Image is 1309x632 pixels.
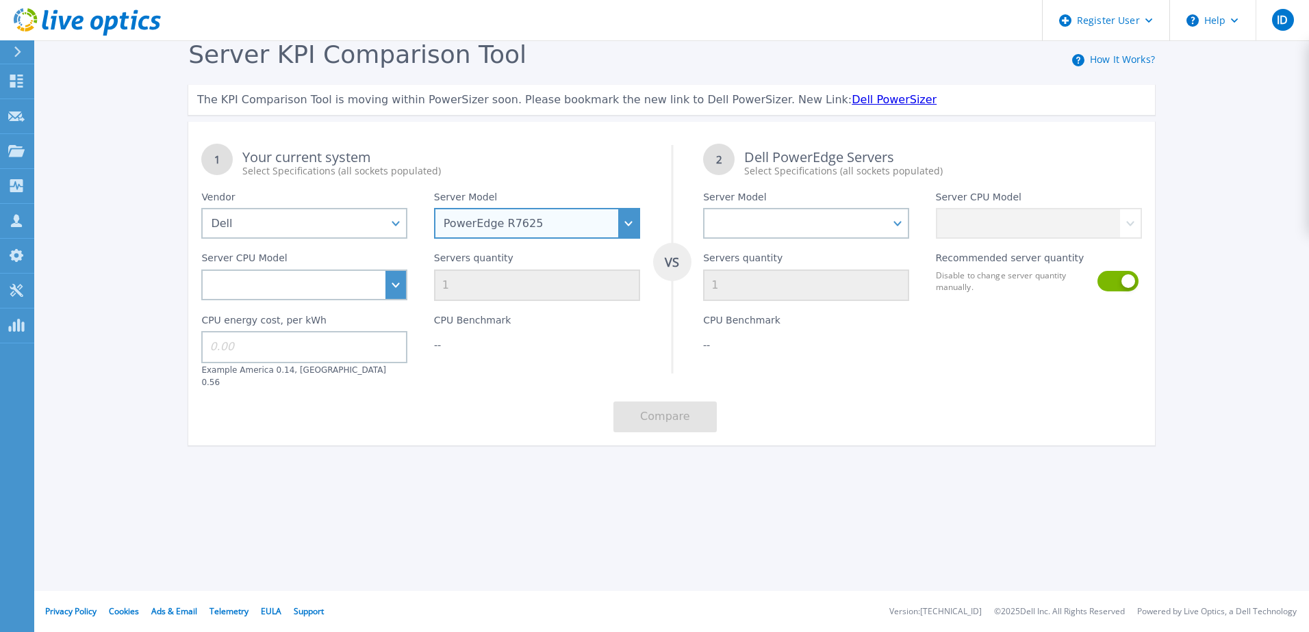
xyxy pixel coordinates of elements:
[201,252,287,269] label: Server CPU Model
[889,607,982,616] li: Version: [TECHNICAL_ID]
[188,40,526,68] span: Server KPI Comparison Tool
[201,331,407,363] input: 0.00
[151,605,197,617] a: Ads & Email
[703,192,766,208] label: Server Model
[994,607,1125,616] li: © 2025 Dell Inc. All Rights Reserved
[201,192,235,208] label: Vendor
[201,365,386,387] label: Example America 0.14, [GEOGRAPHIC_DATA] 0.56
[109,605,139,617] a: Cookies
[214,153,220,166] tspan: 1
[1090,53,1155,66] a: How It Works?
[261,605,281,617] a: EULA
[434,338,640,352] div: --
[201,315,327,331] label: CPU energy cost, per kWh
[434,252,513,269] label: Servers quantity
[936,192,1021,208] label: Server CPU Model
[703,338,909,352] div: --
[1277,14,1288,25] span: ID
[744,164,1141,178] div: Select Specifications (all sockets populated)
[209,605,249,617] a: Telemetry
[936,252,1084,269] label: Recommended server quantity
[936,269,1089,293] label: Disable to change server quantity manually.
[716,153,722,166] tspan: 2
[664,254,679,270] tspan: VS
[294,605,324,617] a: Support
[434,192,497,208] label: Server Model
[613,401,717,432] button: Compare
[242,150,639,178] div: Your current system
[744,150,1141,178] div: Dell PowerEdge Servers
[45,605,97,617] a: Privacy Policy
[242,164,639,178] div: Select Specifications (all sockets populated)
[703,252,783,269] label: Servers quantity
[1137,607,1297,616] li: Powered by Live Optics, a Dell Technology
[703,315,780,331] label: CPU Benchmark
[852,93,937,106] a: Dell PowerSizer
[434,315,511,331] label: CPU Benchmark
[197,93,852,106] span: The KPI Comparison Tool is moving within PowerSizer soon. Please bookmark the new link to Dell Po...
